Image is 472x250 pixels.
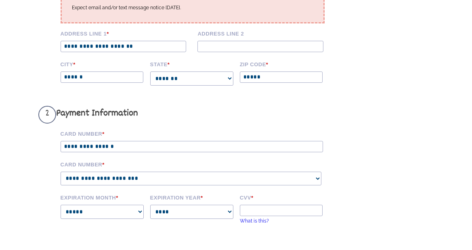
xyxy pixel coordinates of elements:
[197,29,329,37] label: Address Line 2
[240,193,324,201] label: CVV
[38,106,56,124] span: 2
[240,60,324,67] label: Zip code
[61,60,145,67] label: City
[61,29,192,37] label: Address Line 1
[61,130,335,137] label: Card Number
[240,218,269,224] a: What is this?
[150,60,234,67] label: State
[61,160,335,168] label: Card Number
[72,3,313,12] p: Expect email and/or text message notice [DATE].
[61,193,145,201] label: Expiration Month
[38,106,335,124] h3: Payment Information
[150,193,234,201] label: Expiration Year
